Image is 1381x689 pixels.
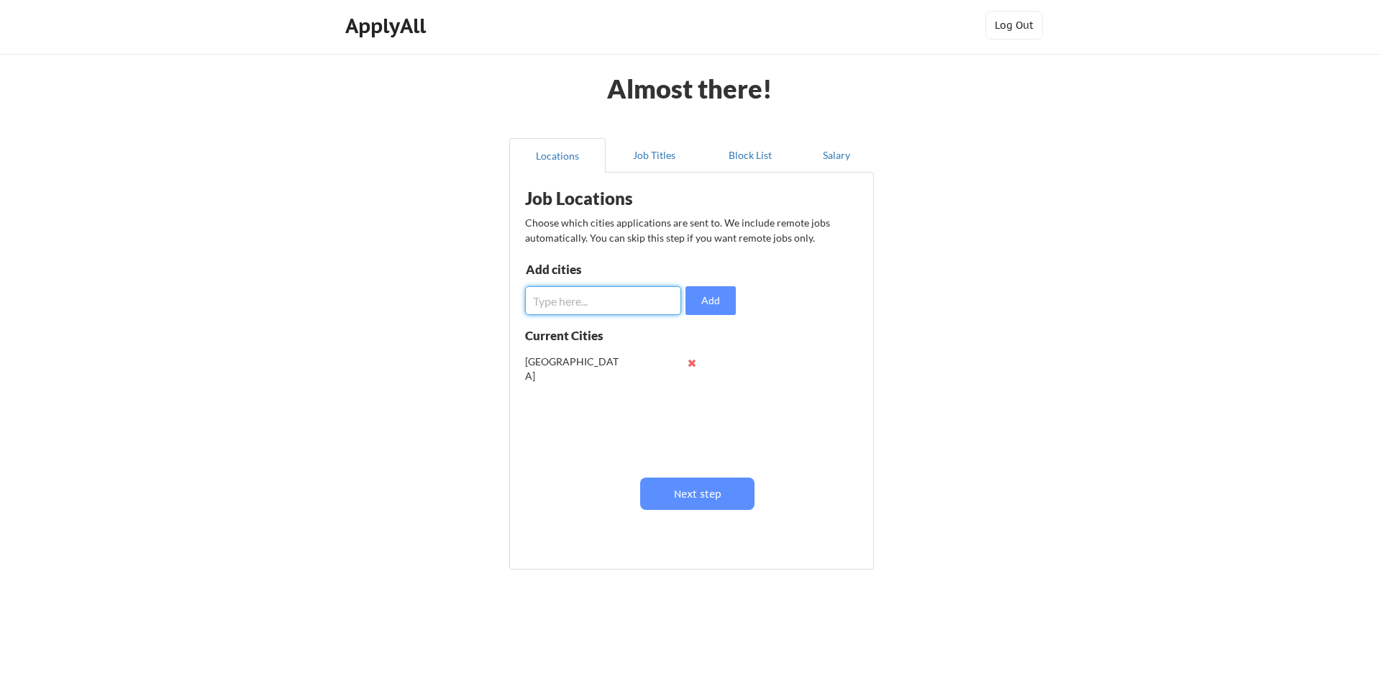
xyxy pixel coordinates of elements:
[525,286,681,315] input: Type here...
[589,76,790,101] div: Almost there!
[345,14,430,38] div: ApplyAll
[525,355,619,383] div: [GEOGRAPHIC_DATA]
[798,138,874,173] button: Salary
[640,478,755,510] button: Next step
[702,138,798,173] button: Block List
[685,286,736,315] button: Add
[525,329,634,342] div: Current Cities
[985,11,1043,40] button: Log Out
[526,263,675,275] div: Add cities
[525,190,706,207] div: Job Locations
[525,215,856,245] div: Choose which cities applications are sent to. We include remote jobs automatically. You can skip ...
[606,138,702,173] button: Job Titles
[509,138,606,173] button: Locations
